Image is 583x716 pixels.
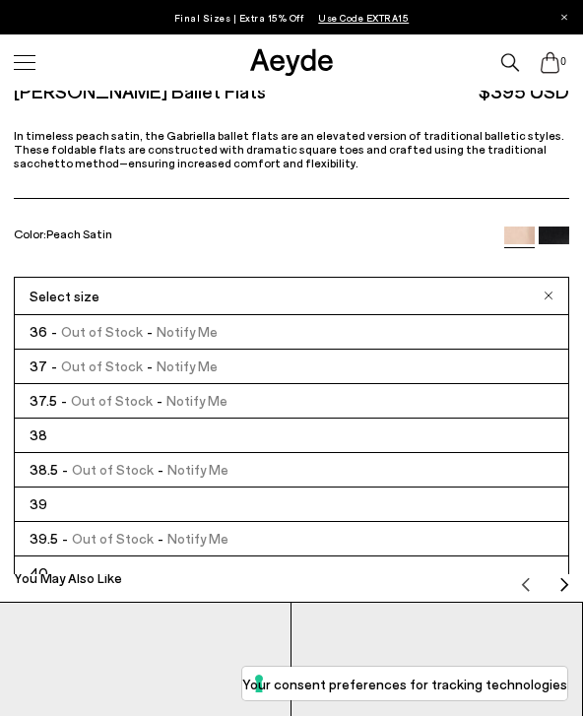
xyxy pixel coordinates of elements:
[30,563,48,583] span: 40
[242,667,567,700] button: Your consent preferences for tracking technologies
[30,529,58,549] span: 39.5
[479,81,569,100] span: $395 USD
[556,563,572,593] button: Next slide
[58,530,72,547] span: -
[58,461,72,478] span: -
[14,568,122,588] h2: You May Also Like
[58,460,228,480] span: Out of Stock Notify Me
[30,460,58,480] span: 38.5
[30,425,47,445] span: 38
[143,323,157,340] span: -
[154,461,167,478] span: -
[30,391,57,411] span: 37.5
[57,392,71,409] span: -
[14,128,564,169] span: In timeless peach satin, the Gabriella ballet flats are an elevated version of traditional ballet...
[14,227,495,248] div: Color:
[47,358,61,374] span: -
[47,357,218,376] span: Out of Stock Notify Me
[30,494,47,514] span: 39
[556,577,572,593] img: svg%3E
[518,563,534,593] button: Previous slide
[30,357,47,376] span: 37
[153,392,166,409] span: -
[30,286,99,306] span: Select size
[14,81,266,100] h2: [PERSON_NAME] Ballet Flats
[57,391,227,411] span: Out of Stock Notify Me
[143,358,157,374] span: -
[47,322,218,342] span: Out of Stock Notify Me
[30,322,47,342] span: 36
[518,577,534,593] img: svg%3E
[46,227,112,240] span: Peach Satin
[58,529,228,549] span: Out of Stock Notify Me
[47,323,61,340] span: -
[242,674,567,694] label: Your consent preferences for tracking technologies
[154,530,167,547] span: -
